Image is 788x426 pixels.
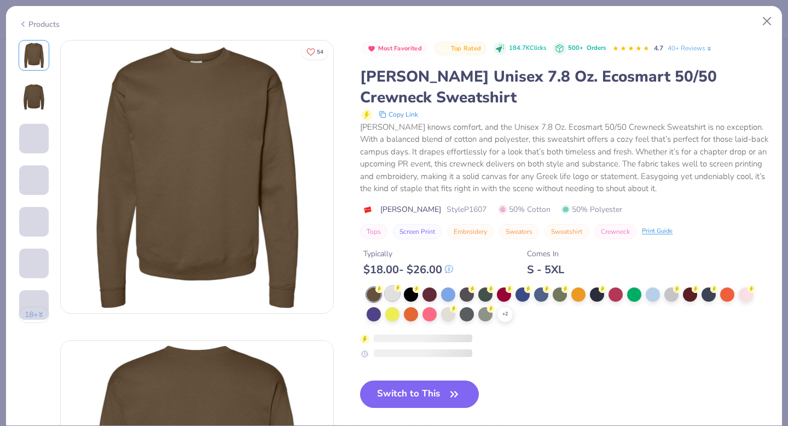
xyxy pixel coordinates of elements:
div: 4.7 Stars [612,40,650,57]
button: Close [757,11,778,32]
span: 50% Cotton [499,204,551,215]
button: Embroidery [447,224,494,239]
button: Screen Print [393,224,442,239]
a: 40+ Reviews [668,43,713,53]
div: Comes In [527,248,564,260]
span: 54 [317,49,323,55]
button: Badge Button [361,42,427,56]
button: 18+ [19,307,50,323]
img: Top Rated sort [440,44,449,53]
button: copy to clipboard [375,108,421,121]
img: Front [21,42,47,68]
span: + 2 [502,310,508,318]
span: Top Rated [451,45,482,51]
div: S - 5XL [527,263,564,277]
span: 184.7K Clicks [509,44,546,53]
img: User generated content [19,195,21,224]
span: Style P1607 [447,204,486,215]
button: Badge Button [434,42,486,56]
button: Switch to This [360,381,479,408]
img: Most Favorited sort [367,44,376,53]
div: Print Guide [642,227,673,236]
div: [PERSON_NAME] Unisex 7.8 Oz. Ecosmart 50/50 Crewneck Sweatshirt [360,66,769,108]
img: Back [21,84,47,110]
span: [PERSON_NAME] [380,204,441,215]
button: Sweaters [499,224,539,239]
span: Orders [587,44,606,52]
button: Like [302,44,328,60]
img: brand logo [360,205,375,214]
img: User generated content [19,153,21,183]
div: [PERSON_NAME] knows comfort, and the Unisex 7.8 Oz. Ecosmart 50/50 Crewneck Sweatshirt is no exce... [360,121,769,195]
div: Typically [363,248,453,260]
button: Sweatshirt [544,224,589,239]
div: $ 18.00 - $ 26.00 [363,263,453,277]
button: Crewneck [594,224,636,239]
img: User generated content [19,320,21,349]
div: Products [19,19,60,30]
img: User generated content [19,237,21,266]
button: Tops [360,224,387,239]
span: 50% Polyester [561,204,622,215]
span: 4.7 [654,44,663,53]
span: Most Favorited [378,45,422,51]
img: User generated content [19,278,21,308]
div: 500+ [568,44,606,53]
img: Front [61,41,333,313]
